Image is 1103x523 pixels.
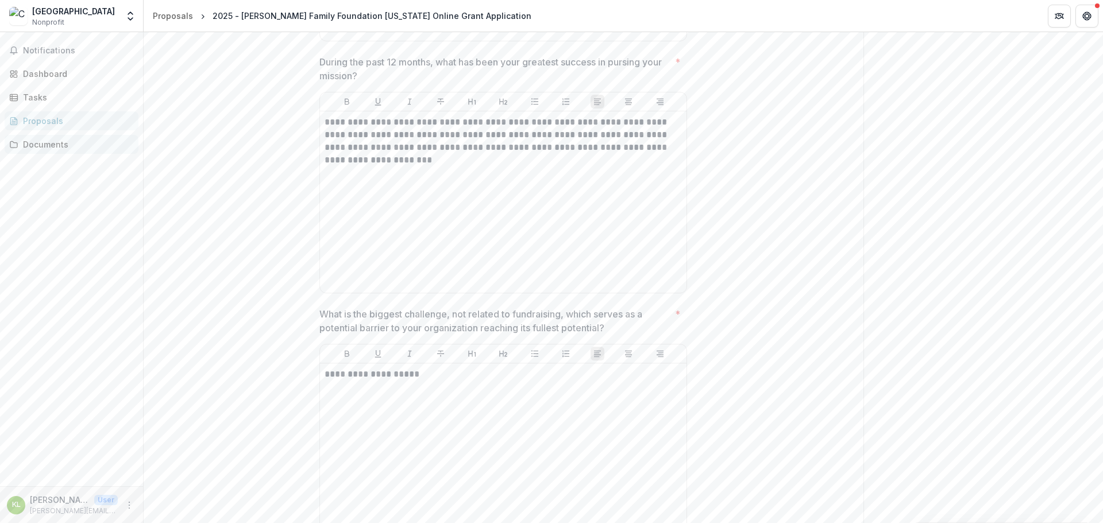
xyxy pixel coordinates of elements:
div: 2025 - [PERSON_NAME] Family Foundation [US_STATE] Online Grant Application [213,10,531,22]
div: Dashboard [23,68,129,80]
span: Nonprofit [32,17,64,28]
a: Tasks [5,88,138,107]
button: Italicize [403,95,416,109]
img: Cornerstone Crossroads Academy [9,7,28,25]
div: Proposals [153,10,193,22]
nav: breadcrumb [148,7,536,24]
button: Align Center [622,95,635,109]
div: Proposals [23,115,129,127]
button: Strike [434,95,448,109]
button: Heading 2 [496,347,510,361]
button: Bold [340,347,354,361]
button: Italicize [403,347,416,361]
button: Underline [371,347,385,361]
div: [GEOGRAPHIC_DATA] [32,5,115,17]
p: What is the biggest challenge, not related to fundraising, which serves as a potential barrier to... [319,307,670,335]
button: More [122,498,136,512]
button: Notifications [5,41,138,60]
button: Ordered List [559,347,573,361]
button: Align Left [591,347,604,361]
button: Underline [371,95,385,109]
p: [PERSON_NAME][EMAIL_ADDRESS][DOMAIN_NAME] [30,506,118,516]
a: Proposals [148,7,198,24]
div: Kristi Lichtenberg [12,501,21,509]
a: Dashboard [5,64,138,83]
button: Align Right [653,95,667,109]
div: Tasks [23,91,129,103]
a: Proposals [5,111,138,130]
button: Partners [1048,5,1071,28]
button: Open entity switcher [122,5,138,28]
button: Align Right [653,347,667,361]
button: Heading 1 [465,95,479,109]
div: Documents [23,138,129,150]
button: Bullet List [528,95,542,109]
button: Align Left [591,95,604,109]
a: Documents [5,135,138,154]
button: Ordered List [559,95,573,109]
button: Strike [434,347,448,361]
button: Align Center [622,347,635,361]
p: User [94,495,118,505]
button: Heading 2 [496,95,510,109]
button: Heading 1 [465,347,479,361]
p: During the past 12 months, what has been your greatest success in pursing your mission? [319,55,670,83]
p: [PERSON_NAME] [30,494,90,506]
span: Notifications [23,46,134,56]
button: Bold [340,95,354,109]
button: Bullet List [528,347,542,361]
button: Get Help [1075,5,1098,28]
